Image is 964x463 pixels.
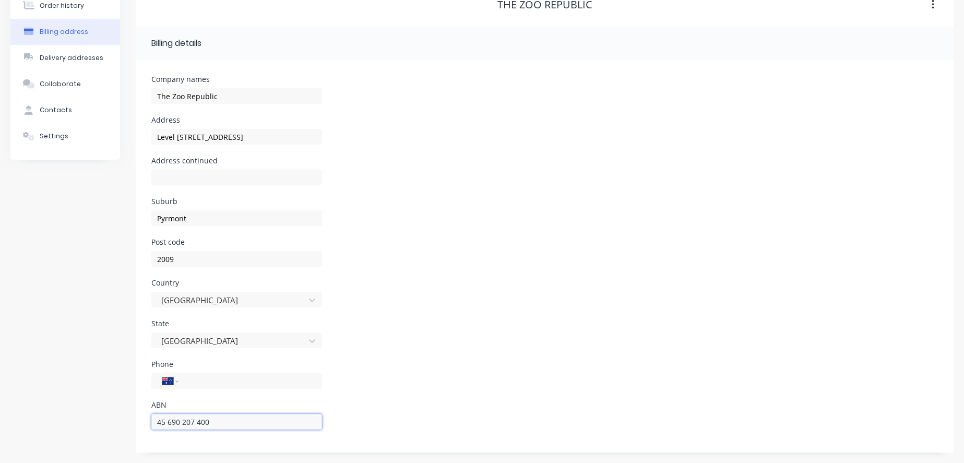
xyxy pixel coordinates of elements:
[40,27,88,37] div: Billing address
[151,239,322,246] div: Post code
[151,116,322,124] div: Address
[151,37,201,50] div: Billing details
[10,45,120,71] button: Delivery addresses
[10,19,120,45] button: Billing address
[40,132,68,141] div: Settings
[40,1,84,10] div: Order history
[40,79,81,89] div: Collaborate
[10,123,120,149] button: Settings
[151,76,322,83] div: Company names
[151,401,322,409] div: ABN
[151,279,322,287] div: Country
[151,320,322,327] div: State
[10,97,120,123] button: Contacts
[40,53,103,63] div: Delivery addresses
[10,71,120,97] button: Collaborate
[151,361,322,368] div: Phone
[151,198,322,205] div: Suburb
[40,105,72,115] div: Contacts
[151,157,322,164] div: Address continued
